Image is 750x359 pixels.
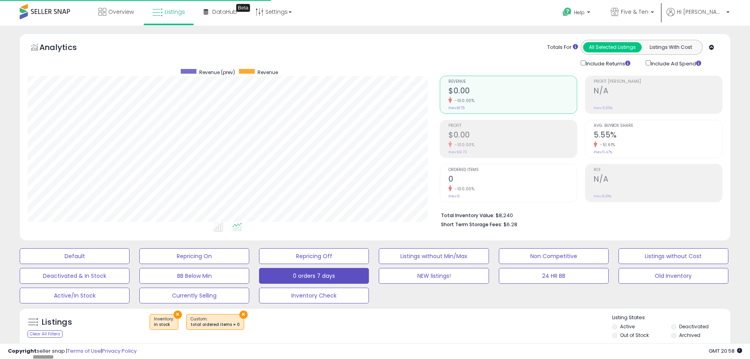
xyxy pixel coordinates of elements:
[640,59,714,68] div: Include Ad Spend
[499,268,609,284] button: 24 HR BB
[452,142,474,148] small: -100.00%
[594,124,722,128] span: Avg. Buybox Share
[504,221,517,228] span: $6.28
[20,288,130,303] button: Active/In Stock
[448,80,577,84] span: Revenue
[236,4,250,12] div: Tooltip anchor
[594,86,722,97] h2: N/A
[547,44,578,51] div: Totals For
[597,142,615,148] small: -51.61%
[448,86,577,97] h2: $0.00
[562,7,572,17] i: Get Help
[154,322,174,327] div: in stock
[448,130,577,141] h2: $0.00
[102,347,137,355] a: Privacy Policy
[679,323,709,330] label: Deactivated
[441,212,494,219] b: Total Inventory Value:
[619,268,728,284] button: Old Inventory
[619,248,728,264] button: Listings without Cost
[448,194,459,199] small: Prev: 6
[20,248,130,264] button: Default
[575,59,640,68] div: Include Returns
[448,150,467,154] small: Prev: $9.73
[612,314,730,322] p: Listing States:
[594,106,613,110] small: Prev: 5.55%
[139,248,249,264] button: Repricing On
[8,348,137,355] div: seller snap | |
[448,106,465,110] small: Prev: $175
[379,248,489,264] button: Listings without Min/Max
[448,175,577,185] h2: 0
[259,248,369,264] button: Repricing Off
[259,268,369,284] button: 0 orders 7 days
[556,1,598,26] a: Help
[139,288,249,303] button: Currently Selling
[67,347,101,355] a: Terms of Use
[583,42,642,52] button: All Selected Listings
[257,69,278,76] span: Revenue
[499,248,609,264] button: Non Competitive
[667,8,730,26] a: Hi [PERSON_NAME]
[379,268,489,284] button: NEW listings!
[191,316,240,328] span: Custom:
[594,150,612,154] small: Prev: 11.47%
[441,210,717,219] li: $8,240
[20,268,130,284] button: Deactivated & In Stock
[620,323,635,330] label: Active
[165,8,185,16] span: Listings
[677,8,724,16] span: Hi [PERSON_NAME]
[448,124,577,128] span: Profit
[574,9,585,16] span: Help
[139,268,249,284] button: BB Below Min
[641,42,700,52] button: Listings With Cost
[108,8,134,16] span: Overview
[448,168,577,172] span: Ordered Items
[594,130,722,141] h2: 5.55%
[199,69,235,76] span: Revenue (prev)
[8,347,37,355] strong: Copyright
[679,332,700,339] label: Archived
[154,316,174,328] span: Inventory :
[239,311,248,319] button: ×
[191,322,240,327] div: total ordered items = 0
[452,186,474,192] small: -100.00%
[621,8,648,16] span: Five & Ten
[441,221,502,228] b: Short Term Storage Fees:
[594,80,722,84] span: Profit [PERSON_NAME]
[709,347,742,355] span: 2025-09-14 20:58 GMT
[42,317,72,328] h5: Listings
[620,332,649,339] label: Out of Stock
[594,194,611,199] small: Prev: 8.28%
[174,311,182,319] button: ×
[259,288,369,303] button: Inventory Check
[452,98,474,104] small: -100.00%
[212,8,237,16] span: DataHub
[594,168,722,172] span: ROI
[39,42,92,55] h5: Analytics
[28,330,63,338] div: Clear All Filters
[594,175,722,185] h2: N/A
